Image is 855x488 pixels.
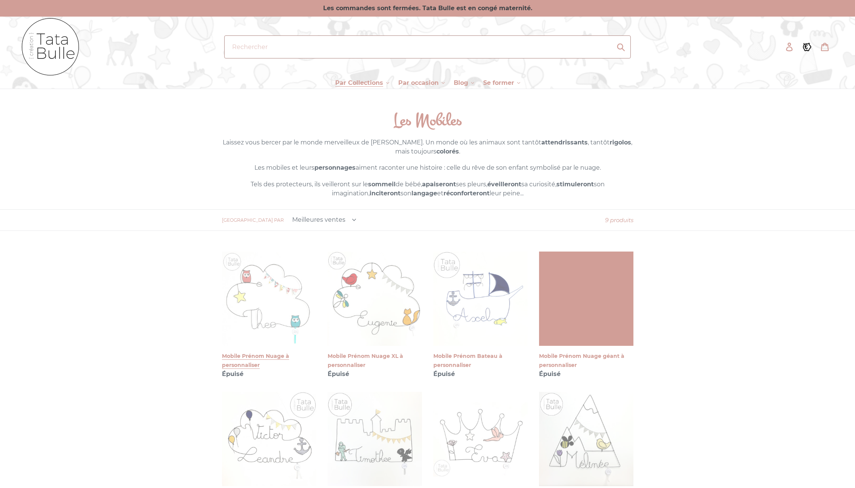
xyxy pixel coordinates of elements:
b: réconforteront [444,190,490,197]
span: Par occasion [398,79,439,87]
p: Les mobiles et leurs aiment raconter une histoire : celle du rêve de son enfant symbolisé par le ... [222,163,633,172]
a: € [799,37,816,56]
button: Par Collections [331,77,393,89]
button: Se former [479,77,524,89]
b: colorés [436,148,459,155]
tspan: € [804,43,808,50]
b: apaiseront [422,181,456,188]
button: Blog [450,77,478,89]
button: Par occasion [394,77,448,89]
b: langage [411,190,437,197]
b: sommeil [368,181,396,188]
b: personnages [314,164,356,171]
span: Par Collections [335,79,383,87]
span: 9 produits [605,216,633,224]
label: [GEOGRAPHIC_DATA] par [222,217,284,224]
p: Tels des protecteurs, ils veilleront sur le de bébé, ses pleurs, sa curiosité, son imagination, s... [222,180,633,198]
span: Blog [454,79,468,87]
span: Les Mobiles [394,109,462,132]
img: Tata Bulle [21,17,81,77]
b: inciteront [370,190,401,197]
p: Laissez vous bercer par le monde merveilleux de [PERSON_NAME]. Un monde où les animaux sont tantô... [222,138,633,156]
b: stimuleront [556,181,594,188]
span: Se former [483,79,514,87]
b: rigolos [610,139,631,146]
b: éveilleront [487,181,521,188]
input: Rechercher [224,35,631,58]
b: attendrissants [541,139,588,146]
